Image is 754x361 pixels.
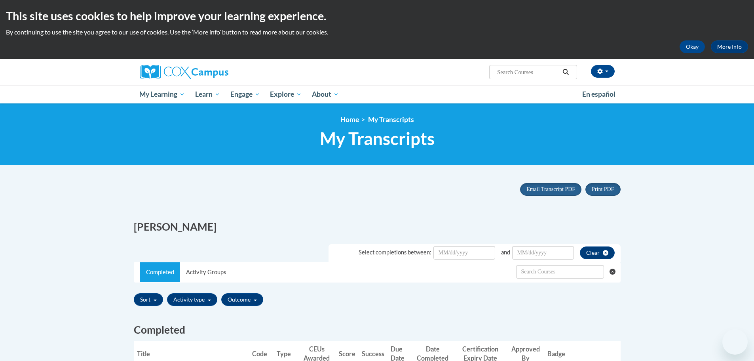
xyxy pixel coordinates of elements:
[128,85,627,103] div: Main menu
[591,65,615,78] button: Account Settings
[560,67,572,77] button: Search
[433,246,495,260] input: Date Input
[139,90,185,99] span: My Learning
[520,183,581,196] button: Email Transcript PDF
[190,85,225,103] a: Learn
[140,262,180,282] a: Completed
[526,186,575,192] span: Email Transcript PDF
[265,85,307,103] a: Explore
[134,323,621,337] h2: Completed
[680,40,705,53] button: Okay
[230,90,260,99] span: Engage
[312,90,339,99] span: About
[6,8,748,24] h2: This site uses cookies to help improve your learning experience.
[501,249,510,256] span: and
[512,246,574,260] input: Date Input
[140,65,290,79] a: Cox Campus
[610,262,620,281] button: Clear searching
[320,128,435,149] span: My Transcripts
[340,115,359,124] a: Home
[225,85,265,103] a: Engage
[592,186,614,192] span: Print PDF
[496,67,560,77] input: Search Courses
[368,115,414,124] span: My Transcripts
[516,265,604,279] input: Search Withdrawn Transcripts
[134,293,163,306] button: Sort
[580,246,615,259] button: clear
[195,90,220,99] span: Learn
[307,85,344,103] a: About
[711,40,748,53] a: More Info
[167,293,217,306] button: Activity type
[722,329,748,355] iframe: Button to launch messaging window
[135,85,190,103] a: My Learning
[140,65,228,79] img: Cox Campus
[134,220,371,234] h2: [PERSON_NAME]
[582,90,615,98] span: En español
[585,183,620,196] button: Print PDF
[359,249,431,256] span: Select completions between:
[270,90,302,99] span: Explore
[180,262,232,282] a: Activity Groups
[6,28,748,36] p: By continuing to use the site you agree to our use of cookies. Use the ‘More info’ button to read...
[577,86,621,103] a: En español
[221,293,263,306] button: Outcome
